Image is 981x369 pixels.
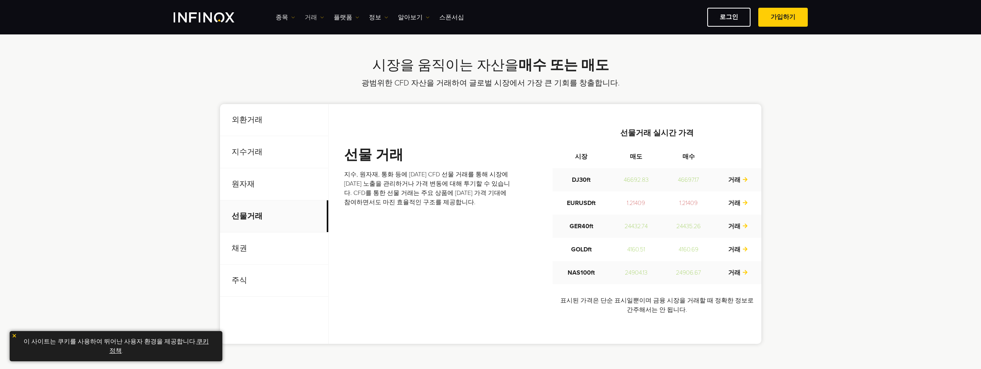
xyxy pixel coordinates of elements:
[312,78,669,89] p: 광범위한 CFD 자산을 거래하여 글로벌 시장에서 가장 큰 기회를 창출합니다.
[610,145,662,168] th: 매도
[662,261,715,284] td: 24906.67
[728,176,748,184] a: 거래
[220,168,328,200] p: 원자재
[344,147,403,163] strong: 선물 거래
[334,13,359,22] a: 플랫폼
[610,191,662,215] td: 1.21409
[662,168,715,191] td: 46697.17
[610,238,662,261] td: 4160.51
[553,168,610,191] td: DJ30ft
[662,215,715,238] td: 24435.26
[553,261,610,284] td: NAS100ft
[220,265,328,297] p: 주식
[553,296,761,314] p: 표시된 가격은 단순 표시일뿐이며 금융 시장을 거래할 때 정확한 정보로 간주해서는 안 됩니다.
[553,215,610,238] td: GER40ft
[610,168,662,191] td: 46692.83
[369,13,388,22] a: 정보
[14,335,218,357] p: 이 사이트는 쿠키를 사용하여 뛰어난 사용자 환경을 제공합니다. .
[758,8,808,27] a: 가입하기
[728,222,748,230] a: 거래
[728,246,748,253] a: 거래
[610,261,662,284] td: 24904.13
[344,170,511,207] p: 지수, 원자재, 통화 등에 [DATE] CFD 선물 거래를 통해 시장에 [DATE] 노출을 관리하거나 가격 변동에 대해 투기할 수 있습니다. CFD를 통한 선물 거래는 주요 ...
[220,232,328,265] p: 채권
[662,191,715,215] td: 1.21409
[553,238,610,261] td: GOLDft
[728,199,748,207] a: 거래
[220,200,328,232] p: 선물거래
[610,215,662,238] td: 24432.74
[553,145,610,168] th: 시장
[305,13,324,22] a: 거래
[220,57,761,74] h2: 시장을 움직이는 자산을
[220,136,328,168] p: 지수거래
[12,333,17,338] img: yellow close icon
[174,12,253,22] a: INFINOX Logo
[398,13,430,22] a: 알아보기
[728,269,748,277] a: 거래
[662,145,715,168] th: 매수
[553,191,610,215] td: EURUSDft
[220,104,328,136] p: 외환거래
[620,128,694,138] strong: 선물거래 실시간 가격
[276,13,295,22] a: 종목
[707,8,751,27] a: 로그인
[662,238,715,261] td: 4160.69
[439,13,464,22] a: 스폰서십
[519,57,609,73] strong: 매수 또는 매도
